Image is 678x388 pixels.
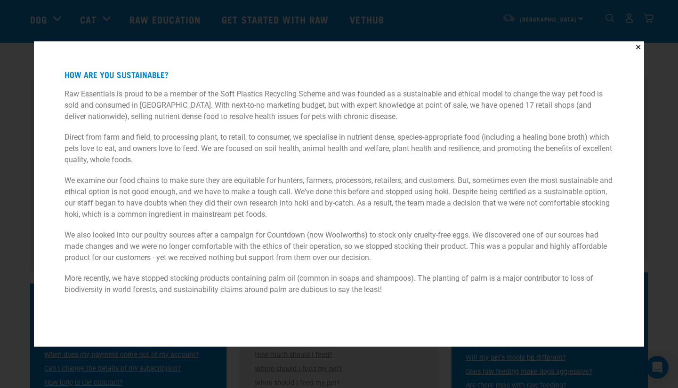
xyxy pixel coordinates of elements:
h4: How are you sustainable? [65,70,613,79]
p: Direct from farm and field, to processing plant, to retail, to consumer, we specialise in nutrien... [65,132,613,166]
p: We also looked into our poultry sources after a campaign for Countdown (now Woolworths) to stock ... [65,230,613,263]
p: More recently, we have stopped stocking products containing palm oil (common in soaps and shampoo... [65,273,613,295]
p: Raw Essentials is proud to be a member of the Soft Plastics Recycling Scheme and was founded as a... [65,88,613,122]
button: Close [632,41,644,53]
p: We examine our food chains to make sure they are equitable for hunters, farmers, processors, reta... [65,175,613,220]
